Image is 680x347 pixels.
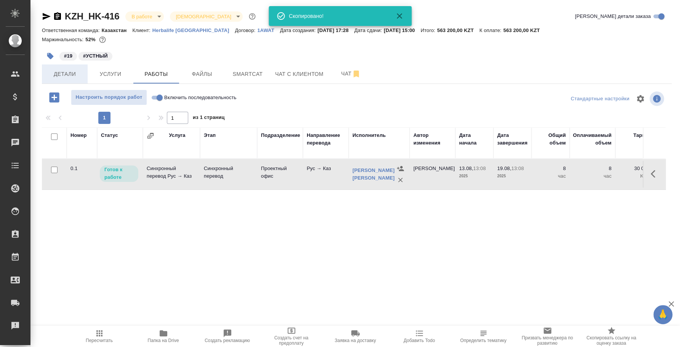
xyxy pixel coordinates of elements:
[289,12,384,20] div: Скопировано!
[143,161,200,188] td: Синхронный перевод Рус → Каз
[395,174,406,186] button: Удалить
[204,165,253,180] p: Синхронный перевод
[42,48,59,64] button: Добавить тэг
[42,27,102,33] p: Ответственная команда:
[631,90,650,108] span: Настроить таблицу
[333,69,369,79] span: Чат
[390,11,408,21] button: Закрыть
[410,161,455,188] td: [PERSON_NAME]
[479,27,503,33] p: К оплате:
[78,52,113,59] span: УСТНЫЙ
[104,166,134,181] p: Готов к работе
[83,52,108,60] p: #УСТНЫЙ
[413,132,451,147] div: Автор изменения
[59,52,78,59] span: 19
[170,11,243,22] div: В работе
[497,132,528,147] div: Дата завершения
[101,132,118,139] div: Статус
[459,165,473,171] p: 13.08,
[235,27,258,33] p: Договор:
[573,172,611,180] p: час
[352,132,386,139] div: Исполнитель
[633,132,650,139] div: Тариф
[497,172,528,180] p: 2025
[307,132,345,147] div: Направление перевода
[53,12,62,21] button: Скопировать ссылку
[85,37,97,42] p: 52%
[193,113,225,124] span: из 1 страниц
[535,132,566,147] div: Общий объем
[573,165,611,172] p: 8
[473,165,486,171] p: 13:08
[459,172,490,180] p: 2025
[535,172,566,180] p: час
[646,165,664,183] button: Здесь прячутся важные кнопки
[42,37,85,42] p: Маржинальность:
[70,132,87,139] div: Номер
[575,13,651,20] span: [PERSON_NAME] детали заказа
[395,163,406,174] button: Назначить
[92,69,129,79] span: Услуги
[70,165,93,172] div: 0.1
[99,165,139,183] div: Исполнитель может приступить к работе
[71,90,147,105] button: Настроить порядок работ
[653,305,672,324] button: 🙏
[138,69,174,79] span: Работы
[619,172,650,180] p: KZT
[204,132,216,139] div: Этап
[261,132,300,139] div: Подразделение
[656,307,669,323] span: 🙏
[46,69,83,79] span: Детали
[147,132,154,140] button: Сгруппировать
[619,165,650,172] p: 30 000
[102,27,133,33] p: Казахстан
[317,27,354,33] p: [DATE] 17:28
[65,11,119,21] a: KZH_HK-416
[129,13,154,20] button: В работе
[64,52,72,60] p: #19
[229,69,266,79] span: Smartcat
[42,12,51,21] button: Скопировать ссылку для ЯМессенджера
[44,90,65,105] button: Добавить работу
[247,11,257,21] button: Доп статусы указывают на важность/срочность заказа
[437,27,479,33] p: 563 200,00 KZT
[75,93,143,102] span: Настроить порядок работ
[354,27,384,33] p: Дата сдачи:
[352,69,361,79] svg: Отписаться
[384,27,421,33] p: [DATE] 15:00
[98,35,107,45] button: 240000.00 KZT;
[257,27,280,33] a: 1AWAT
[352,167,395,181] a: [PERSON_NAME] [PERSON_NAME]
[164,94,237,101] span: Включить последовательность
[569,93,631,105] div: split button
[503,27,546,33] p: 563 200,00 KZT
[497,165,511,171] p: 19.08,
[650,92,666,106] span: Посмотреть информацию
[280,27,317,33] p: Дата создания:
[184,69,220,79] span: Файлы
[459,132,490,147] div: Дата начала
[275,69,323,79] span: Чат с клиентом
[132,27,152,33] p: Клиент:
[511,165,524,171] p: 13:08
[421,27,437,33] p: Итого:
[573,132,611,147] div: Оплачиваемый объем
[152,27,235,33] a: Herbalife [GEOGRAPHIC_DATA]
[169,132,185,139] div: Услуга
[303,161,349,188] td: Рус → Каз
[125,11,163,22] div: В работе
[535,165,566,172] p: 8
[257,161,303,188] td: Проектный офис
[174,13,234,20] button: [DEMOGRAPHIC_DATA]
